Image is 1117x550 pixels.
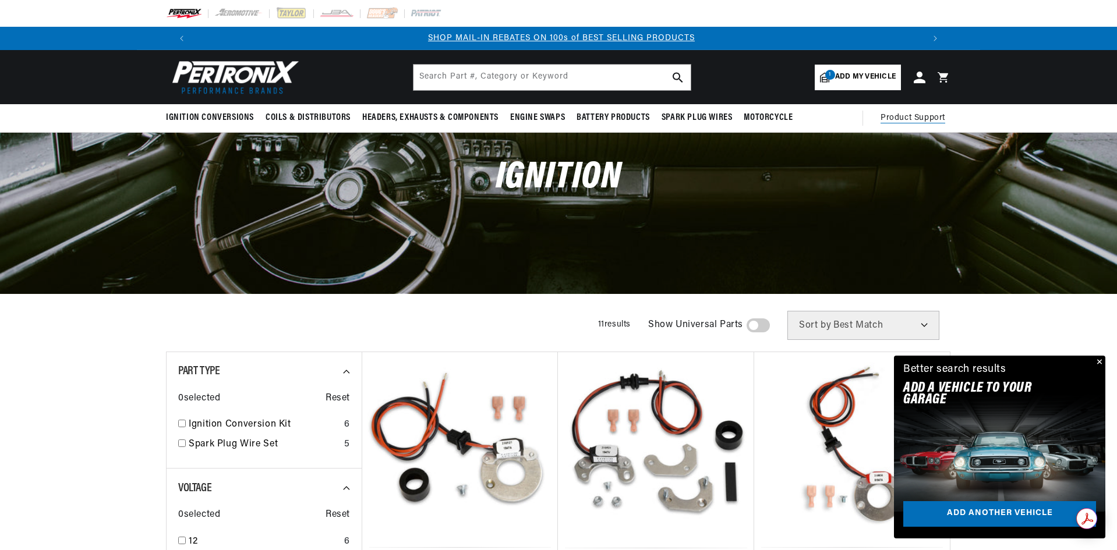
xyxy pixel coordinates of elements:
button: Translation missing: en.sections.announcements.previous_announcement [170,27,193,50]
a: 12 [189,534,340,549]
summary: Battery Products [571,104,656,132]
img: Pertronix [166,57,300,97]
span: Motorcycle [744,112,793,124]
select: Sort by [787,311,939,340]
span: 0 selected [178,391,220,406]
summary: Product Support [881,104,951,132]
div: 2 of 3 [196,32,927,45]
span: Battery Products [577,112,650,124]
a: 1Add my vehicle [815,65,901,90]
a: Add another vehicle [903,501,1096,527]
summary: Ignition Conversions [166,104,260,132]
button: Translation missing: en.sections.announcements.next_announcement [924,27,947,50]
button: search button [665,65,691,90]
span: 1 [825,70,835,80]
div: Better search results [903,361,1006,378]
span: Add my vehicle [835,72,896,83]
span: Sort by [799,321,831,330]
button: Close [1091,356,1105,370]
h2: Add A VEHICLE to your garage [903,382,1067,406]
span: Ignition [496,159,622,197]
summary: Spark Plug Wires [656,104,738,132]
slideshow-component: Translation missing: en.sections.announcements.announcement_bar [137,27,980,50]
summary: Headers, Exhausts & Components [356,104,504,132]
span: Spark Plug Wires [662,112,733,124]
div: 5 [344,437,350,452]
input: Search Part #, Category or Keyword [413,65,691,90]
div: Announcement [196,32,927,45]
a: Ignition Conversion Kit [189,417,340,432]
div: 6 [344,534,350,549]
span: Product Support [881,112,945,125]
span: Engine Swaps [510,112,565,124]
span: Headers, Exhausts & Components [362,112,499,124]
span: Part Type [178,366,220,377]
span: Ignition Conversions [166,112,254,124]
span: Reset [326,508,350,523]
span: Show Universal Parts [648,318,743,333]
a: Spark Plug Wire Set [189,437,340,452]
span: 11 results [598,320,631,329]
summary: Coils & Distributors [260,104,356,132]
a: SHOP MAIL-IN REBATES ON 100s of BEST SELLING PRODUCTS [428,34,695,42]
span: 0 selected [178,508,220,523]
span: Voltage [178,482,211,494]
summary: Motorcycle [738,104,798,132]
summary: Engine Swaps [504,104,571,132]
span: Reset [326,391,350,406]
span: Coils & Distributors [266,112,351,124]
div: 6 [344,417,350,432]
